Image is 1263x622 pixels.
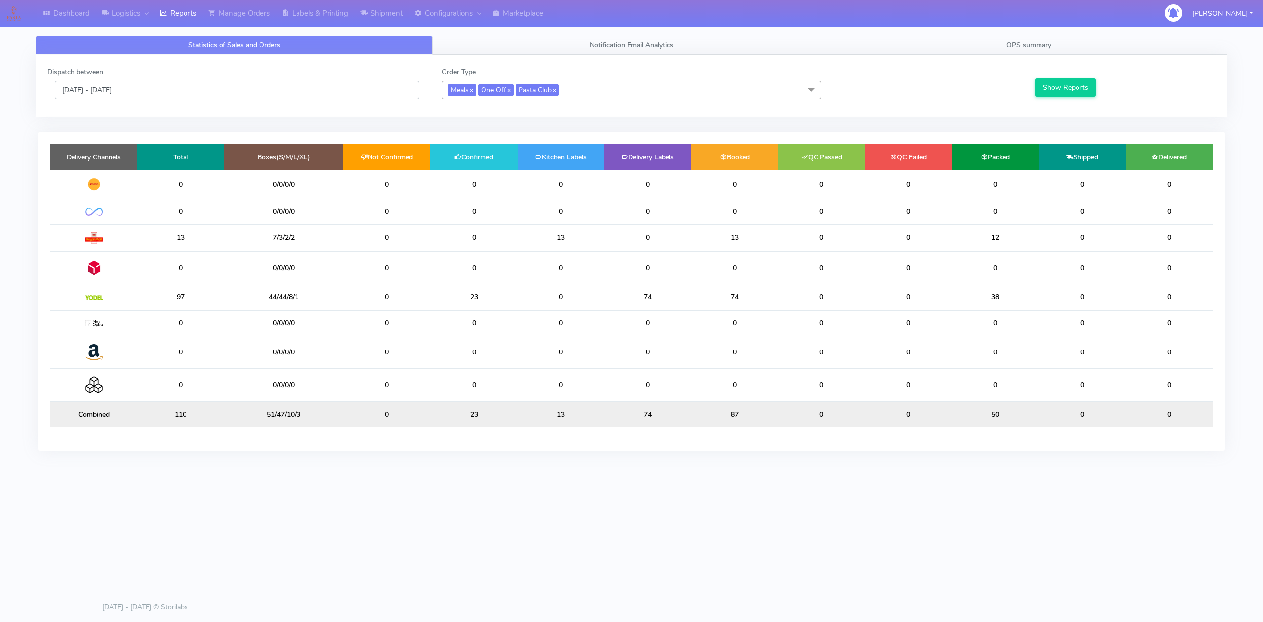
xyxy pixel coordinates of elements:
[137,369,224,401] td: 0
[590,40,673,50] span: Notification Email Analytics
[518,284,604,310] td: 0
[604,251,691,284] td: 0
[137,170,224,198] td: 0
[343,224,430,251] td: 0
[36,36,1227,55] ul: Tabs
[518,198,604,224] td: 0
[343,170,430,198] td: 0
[448,84,476,96] span: Meals
[442,67,476,77] label: Order Type
[1039,251,1126,284] td: 0
[1039,310,1126,336] td: 0
[778,310,865,336] td: 0
[1039,170,1126,198] td: 0
[1126,401,1213,427] td: 0
[430,284,517,310] td: 23
[137,284,224,310] td: 97
[137,401,224,427] td: 110
[604,170,691,198] td: 0
[224,144,343,170] td: Boxes(S/M/L/XL)
[604,336,691,368] td: 0
[85,344,103,361] img: Amazon
[778,336,865,368] td: 0
[224,224,343,251] td: 7/3/2/2
[137,198,224,224] td: 0
[1126,251,1213,284] td: 0
[343,310,430,336] td: 0
[224,198,343,224] td: 0/0/0/0
[952,401,1039,427] td: 50
[691,336,778,368] td: 0
[1006,40,1051,50] span: OPS summary
[1126,310,1213,336] td: 0
[343,198,430,224] td: 0
[604,401,691,427] td: 74
[1039,369,1126,401] td: 0
[343,144,430,170] td: Not Confirmed
[430,198,517,224] td: 0
[1126,144,1213,170] td: Delivered
[518,401,604,427] td: 13
[518,336,604,368] td: 0
[85,376,103,393] img: Collection
[778,144,865,170] td: QC Passed
[137,224,224,251] td: 13
[865,224,952,251] td: 0
[518,224,604,251] td: 13
[50,401,137,427] td: Combined
[224,170,343,198] td: 0/0/0/0
[1126,224,1213,251] td: 0
[224,251,343,284] td: 0/0/0/0
[430,310,517,336] td: 0
[137,310,224,336] td: 0
[865,144,952,170] td: QC Failed
[1039,224,1126,251] td: 0
[604,369,691,401] td: 0
[478,84,514,96] span: One Off
[224,310,343,336] td: 0/0/0/0
[55,81,419,99] input: Pick the Daterange
[430,401,517,427] td: 23
[691,369,778,401] td: 0
[952,224,1039,251] td: 12
[516,84,559,96] span: Pasta Club
[865,251,952,284] td: 0
[691,310,778,336] td: 0
[865,369,952,401] td: 0
[952,251,1039,284] td: 0
[865,170,952,198] td: 0
[518,369,604,401] td: 0
[1185,3,1260,24] button: [PERSON_NAME]
[1126,369,1213,401] td: 0
[430,251,517,284] td: 0
[1126,284,1213,310] td: 0
[137,144,224,170] td: Total
[224,284,343,310] td: 44/44/8/1
[865,284,952,310] td: 0
[343,336,430,368] td: 0
[343,369,430,401] td: 0
[865,198,952,224] td: 0
[430,224,517,251] td: 0
[50,144,137,170] td: Delivery Channels
[343,284,430,310] td: 0
[691,284,778,310] td: 74
[430,336,517,368] td: 0
[778,369,865,401] td: 0
[518,251,604,284] td: 0
[469,84,473,95] a: x
[952,284,1039,310] td: 38
[85,259,103,276] img: DPD
[1126,198,1213,224] td: 0
[691,170,778,198] td: 0
[778,224,865,251] td: 0
[343,251,430,284] td: 0
[518,310,604,336] td: 0
[85,208,103,216] img: OnFleet
[1039,336,1126,368] td: 0
[224,369,343,401] td: 0/0/0/0
[778,401,865,427] td: 0
[1126,170,1213,198] td: 0
[137,251,224,284] td: 0
[778,170,865,198] td: 0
